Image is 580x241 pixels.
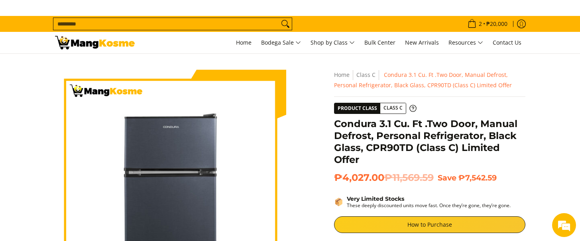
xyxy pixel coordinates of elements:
[444,32,487,53] a: Resources
[438,173,456,182] span: Save
[307,32,359,53] a: Shop by Class
[334,71,350,78] a: Home
[401,32,443,53] a: New Arrivals
[334,71,512,89] span: Condura 3.1 Cu. Ft .Two Door, Manual Defrost, Personal Refrigerator, Black Glass, CPR90TD (Class ...
[257,32,305,53] a: Bodega Sale
[236,39,252,46] span: Home
[465,20,510,28] span: •
[279,18,292,30] button: Search
[311,38,355,48] span: Shop by Class
[364,39,395,46] span: Bulk Center
[493,39,521,46] span: Contact Us
[448,38,483,48] span: Resources
[51,16,529,32] ul: Customer Navigation
[334,103,417,114] a: Product Class Class C
[143,32,525,53] nav: Main Menu
[458,173,497,182] span: ₱7,542.59
[384,172,434,184] del: ₱11,569.59
[380,103,406,113] span: Class C
[360,32,399,53] a: Bulk Center
[334,103,380,114] span: Product Class
[405,39,439,46] span: New Arrivals
[334,216,525,233] a: How to Purchase
[347,195,404,202] strong: Very Limited Stocks
[261,38,301,48] span: Bodega Sale
[478,21,483,27] span: 2
[489,32,525,53] a: Contact Us
[462,16,513,32] a: Cart
[232,32,256,53] a: Home
[334,118,525,166] h1: Condura 3.1 Cu. Ft .Two Door, Manual Defrost, Personal Refrigerator, Black Glass, CPR90TD (Class ...
[347,202,511,208] p: These deeply discounted units move fast. Once they’re gone, they’re gone.
[356,71,376,78] a: Class C
[485,21,509,27] span: ₱20,000
[334,172,434,184] span: ₱4,027.00
[55,36,135,49] img: UNTIL SUPPLIES LAST: Condura 2-Door Personal (Class C) l Mang Kosme
[334,70,525,90] nav: Breadcrumbs
[513,16,529,32] a: Log in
